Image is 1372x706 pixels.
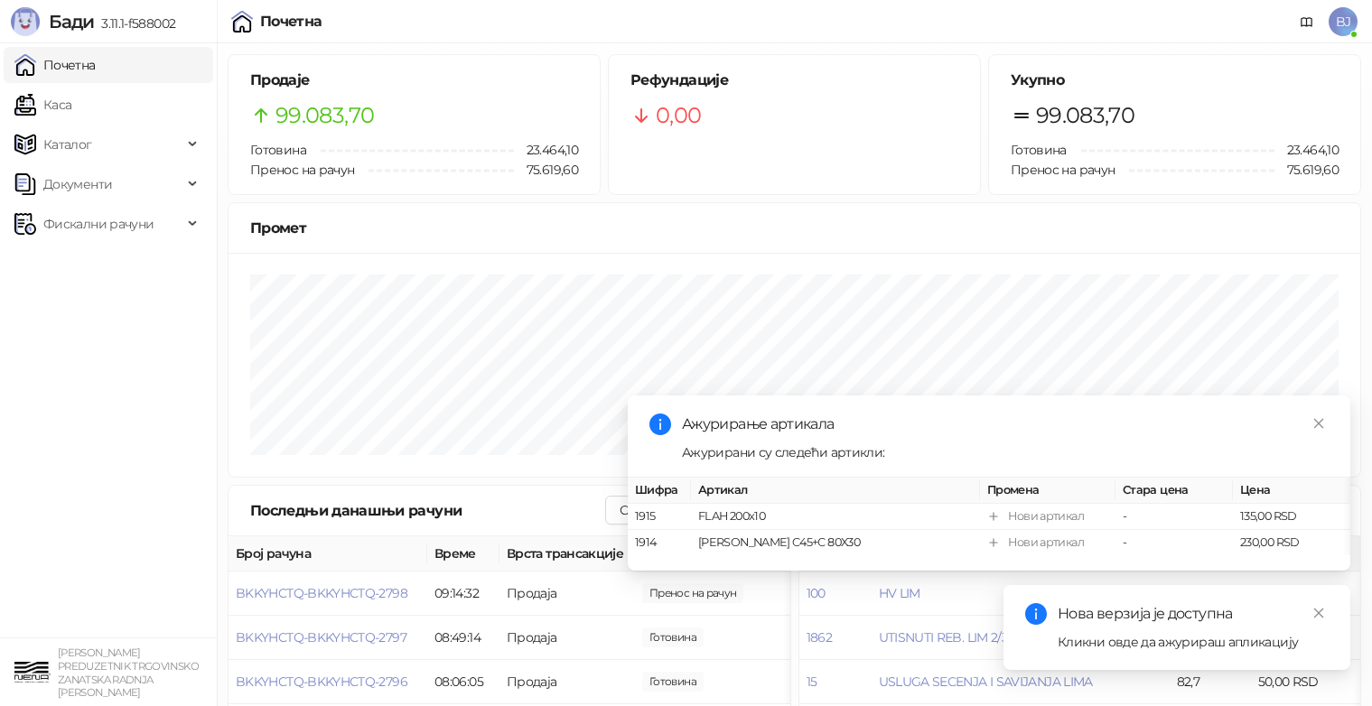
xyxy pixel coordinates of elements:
div: Нови артикал [1008,507,1084,525]
span: 18.319,10 [642,672,704,692]
div: Ажурирање артикала [682,413,1329,435]
small: [PERSON_NAME] PREDUZETNIK TRGOVINSKO ZANATSKA RADNJA [PERSON_NAME] [58,646,199,699]
span: 75.619,60 [514,160,578,180]
span: 75.619,60 [642,583,743,603]
span: Готовина [250,142,306,158]
h5: Продаје [250,70,578,91]
button: HV LIM [879,585,920,601]
button: Сви данашњи рачуни [605,496,768,525]
span: 99.083,70 [1036,98,1134,133]
a: Почетна [14,47,96,83]
th: Стара цена [1115,478,1233,504]
th: Врста трансакције [499,536,635,571]
span: 3.11.1-f588002 [94,15,175,32]
span: BJ [1329,7,1358,36]
td: 135,00 RSD [1233,504,1350,530]
span: Фискални рачуни [43,206,154,242]
th: Цена [1233,478,1350,504]
div: Промет [250,217,1339,239]
div: Последњи данашњи рачуни [250,499,605,522]
h5: Укупно [1011,70,1339,91]
td: 08:49:14 [427,616,499,660]
th: Време [427,536,499,571]
div: Ажурирани су следећи артикли: [682,442,1329,462]
td: Продаја [499,571,635,616]
span: 75.619,60 [1274,160,1339,180]
span: info-circle [1025,603,1047,625]
th: Шифра [628,478,691,504]
td: - [1115,530,1233,556]
button: USLUGA SECENJA I SAVIJANJA LIMA [879,673,1093,690]
a: Каса [14,87,71,123]
span: 5.145,00 [642,627,704,647]
td: FLAH 200x10 [691,504,980,530]
span: 99.083,70 [275,98,374,133]
td: - [1115,504,1233,530]
span: info-circle [649,413,671,435]
img: 64x64-companyLogo-82da5d90-fd56-4d4e-a6cd-cc51c66be7ee.png [14,655,51,691]
div: Кликни овде да ажурираш апликацију [1058,632,1329,652]
span: Документи [43,166,112,202]
button: BKKYHCTQ-BKKYHCTQ-2797 [236,629,406,646]
td: 230,00 RSD [1233,530,1350,556]
div: Почетна [260,14,322,29]
span: Каталог [43,126,92,163]
th: Артикал [691,478,980,504]
img: Logo [11,7,40,36]
div: Нова верзија је доступна [1058,603,1329,625]
span: 0,00 [656,98,701,133]
span: Пренос на рачун [1011,162,1115,178]
span: 23.464,10 [1274,140,1339,160]
span: Готовина [1011,142,1067,158]
td: Продаја [499,660,635,704]
td: Продаја [499,616,635,660]
td: 09:14:32 [427,571,499,616]
div: Нови артикал [1008,534,1084,552]
td: 1915 [628,504,691,530]
button: BKKYHCTQ-BKKYHCTQ-2796 [236,673,407,690]
button: 1862 [807,629,832,646]
a: Close [1309,413,1329,433]
a: Close [1309,603,1329,623]
span: close [1312,417,1325,430]
a: Документација [1293,7,1321,36]
span: Пренос на рачун [250,162,354,178]
button: 100 [807,585,826,601]
span: close [1312,607,1325,619]
td: 1914 [628,530,691,556]
button: BKKYHCTQ-BKKYHCTQ-2798 [236,585,407,601]
span: 23.464,10 [514,140,578,160]
button: 15 [807,673,817,690]
button: UTISNUTI REB. LIM 2/3 [879,629,1009,646]
span: Бади [49,11,94,33]
th: Промена [980,478,1115,504]
h5: Рефундације [630,70,958,91]
th: Број рачуна [229,536,427,571]
td: [PERSON_NAME] C45+C 80X30 [691,530,980,556]
td: 08:06:05 [427,660,499,704]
